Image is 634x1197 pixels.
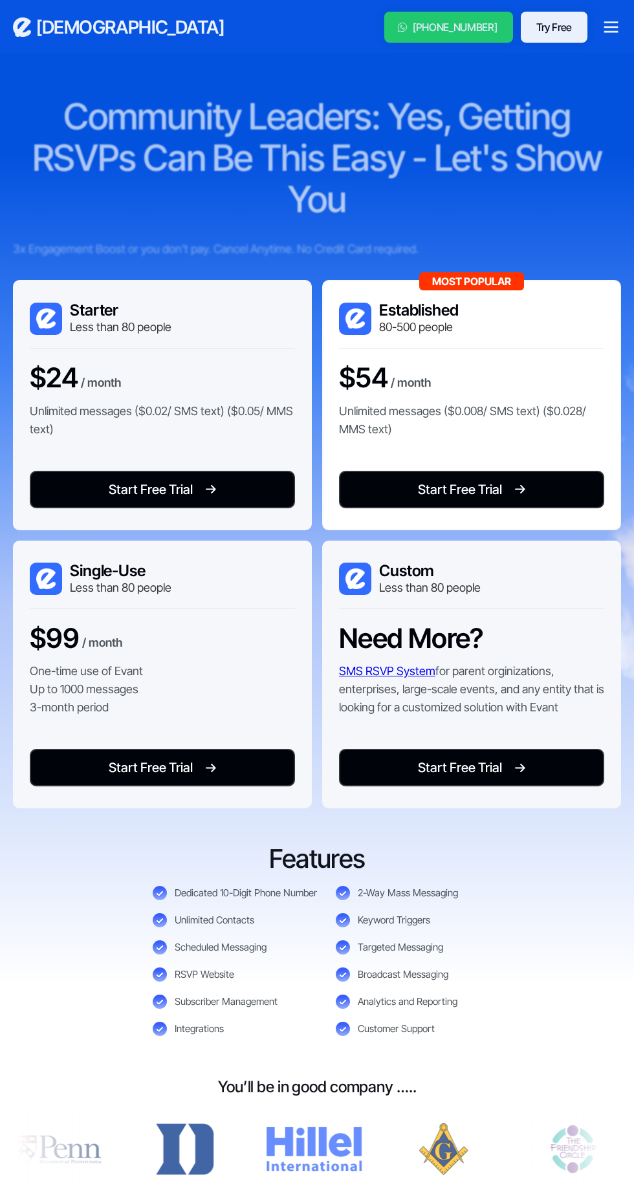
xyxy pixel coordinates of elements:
[339,749,604,786] a: Start Free Trial
[358,941,443,954] div: Targeted Messaging
[70,579,171,596] div: Less than 80 people
[30,622,79,654] h3: $99
[13,240,419,257] div: 3x Engagement Boost or you don't pay. Cancel Anytime. No Credit Card required.
[30,749,295,786] a: Start Free Trial
[36,16,224,39] h3: [DEMOGRAPHIC_DATA]
[175,941,267,954] div: Scheduled Messaging
[358,914,430,927] div: Keyword Triggers
[175,995,278,1008] div: Subscriber Management
[81,374,121,394] div: / month
[82,634,122,654] div: / month
[30,662,143,717] p: One-time use of Evant Up to 1000 messages 3-month period
[379,579,481,596] div: Less than 80 people
[109,758,193,777] div: Start Free Trial
[358,968,448,981] div: Broadcast Messaging
[30,471,295,508] a: Start Free Trial
[70,563,171,579] h3: Single-Use
[103,843,532,875] h3: Features
[13,96,621,220] h1: Community Leaders: Yes, Getting RSVPs Can Be This Easy - Let's Show You
[379,319,459,335] div: 80-500 people
[418,480,502,499] div: Start Free Trial
[30,402,295,438] p: Unlimited messages ($0.02/ SMS text) ($0.05/ MMS text)
[30,361,78,394] h3: $24
[175,1022,224,1035] div: Integrations
[70,302,171,319] h3: Starter
[358,1022,435,1035] div: Customer Support
[358,887,458,900] div: 2-Way Mass Messaging
[339,361,388,394] h3: $54
[379,302,459,319] h3: Established
[379,563,481,579] h3: Custom
[521,12,587,43] a: Try Free
[175,887,317,900] div: Dedicated 10-Digit Phone Number
[339,622,483,654] h3: Need More?
[419,272,524,290] div: Most Popular
[418,758,502,777] div: Start Free Trial
[70,319,171,335] div: Less than 80 people
[109,480,193,499] div: Start Free Trial
[13,16,224,39] a: home
[339,402,604,438] p: Unlimited messages ($0.008/ SMS text) ($0.028/ MMS text)
[391,374,431,394] div: / month
[413,19,497,35] div: [PHONE_NUMBER]
[600,17,621,38] div: menu
[339,664,435,678] a: SMS RSVP System
[218,1077,417,1097] h5: You’ll be in good company …..
[175,968,234,981] div: RSVP Website
[339,662,604,717] p: for parent orginizations, enterprises, large-scale events, and any entity that is looking for a c...
[339,471,604,508] a: Start Free Trial
[175,914,254,927] div: Unlimited Contacts
[358,995,457,1008] div: Analytics and Reporting
[384,12,513,43] a: [PHONE_NUMBER]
